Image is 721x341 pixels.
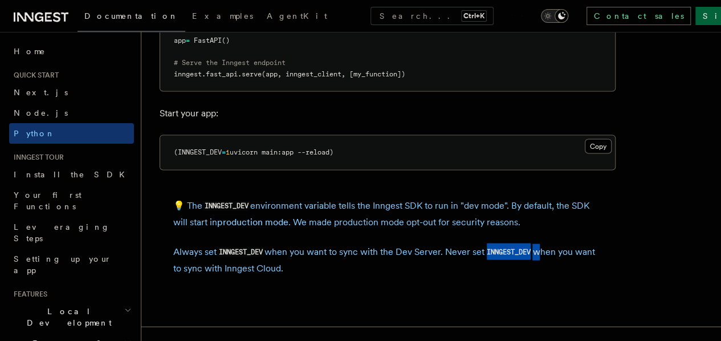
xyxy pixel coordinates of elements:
button: Copy [585,139,612,154]
a: AgentKit [260,3,334,31]
a: Install the SDK [9,164,134,185]
span: () [222,36,230,44]
a: Python [9,123,134,144]
code: INNGEST_DEV [202,201,250,211]
p: Start your app: [160,105,616,121]
span: Install the SDK [14,170,132,179]
span: fast_api [206,70,238,78]
button: Toggle dark mode [541,9,568,23]
a: Documentation [78,3,185,32]
button: Search...Ctrl+K [370,7,494,25]
span: app [174,36,186,44]
span: AgentKit [267,11,327,21]
span: Node.js [14,108,68,117]
span: Examples [192,11,253,21]
code: INNGEST_DEV [217,247,264,257]
a: Next.js [9,82,134,103]
span: inngest [174,70,202,78]
span: Inngest tour [9,153,64,162]
p: 💡 The environment variable tells the Inngest SDK to run in "dev mode". By default, the SDK will s... [173,198,602,230]
span: # Serve the Inngest endpoint [174,59,286,67]
a: Contact sales [586,7,691,25]
a: Examples [185,3,260,31]
span: = [222,148,226,156]
button: Local Development [9,301,134,333]
span: Quick start [9,71,59,80]
span: Home [14,46,46,57]
a: production mode [217,217,288,228]
span: . [238,70,242,78]
a: Home [9,41,134,62]
span: 1 [226,148,230,156]
a: Your first Functions [9,185,134,217]
span: Local Development [9,306,124,328]
kbd: Ctrl+K [461,10,487,22]
a: Node.js [9,103,134,123]
span: Your first Functions [14,190,82,211]
span: . [202,70,206,78]
a: Setting up your app [9,249,134,281]
code: INNGEST_DEV [484,247,532,257]
span: serve [242,70,262,78]
span: uvicorn main:app --reload) [230,148,333,156]
p: Always set when you want to sync with the Dev Server. Never set when you want to sync with Innges... [173,244,602,277]
span: FastAPI [194,36,222,44]
span: (app, inngest_client, [my_function]) [262,70,405,78]
span: Next.js [14,88,68,97]
span: (INNGEST_DEV [174,148,222,156]
span: Features [9,290,47,299]
a: Leveraging Steps [9,217,134,249]
span: Setting up your app [14,254,112,275]
span: = [186,36,190,44]
span: Leveraging Steps [14,222,110,243]
span: Documentation [84,11,178,21]
span: Python [14,129,55,138]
